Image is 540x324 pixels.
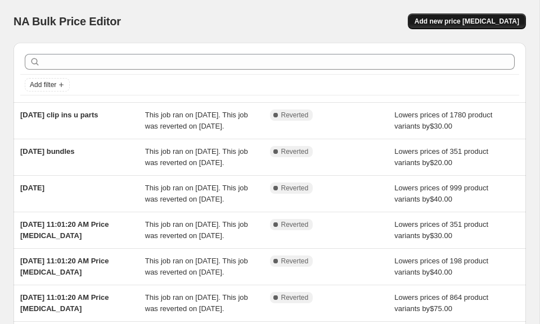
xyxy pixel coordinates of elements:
[20,293,109,313] span: [DATE] 11:01:20 AM Price [MEDICAL_DATA]
[145,184,248,203] span: This job ran on [DATE]. This job was reverted on [DATE].
[145,111,248,130] span: This job ran on [DATE]. This job was reverted on [DATE].
[281,293,309,302] span: Reverted
[145,147,248,167] span: This job ran on [DATE]. This job was reverted on [DATE].
[13,15,121,28] span: NA Bulk Price Editor
[408,13,526,29] button: Add new price [MEDICAL_DATA]
[25,78,70,92] button: Add filter
[145,293,248,313] span: This job ran on [DATE]. This job was reverted on [DATE].
[430,231,452,240] span: $30.00
[281,257,309,266] span: Reverted
[415,17,519,26] span: Add new price [MEDICAL_DATA]
[430,158,452,167] span: $20.00
[281,220,309,229] span: Reverted
[394,220,488,240] span: Lowers prices of 351 product variants by
[20,147,75,156] span: [DATE] bundles
[430,268,452,276] span: $40.00
[394,293,488,313] span: Lowers prices of 864 product variants by
[394,184,488,203] span: Lowers prices of 999 product variants by
[145,257,248,276] span: This job ran on [DATE]. This job was reverted on [DATE].
[394,111,492,130] span: Lowers prices of 1780 product variants by
[430,122,452,130] span: $30.00
[281,147,309,156] span: Reverted
[20,257,109,276] span: [DATE] 11:01:20 AM Price [MEDICAL_DATA]
[430,304,452,313] span: $75.00
[394,257,488,276] span: Lowers prices of 198 product variants by
[20,111,98,119] span: [DATE] clip ins u parts
[145,220,248,240] span: This job ran on [DATE]. This job was reverted on [DATE].
[20,184,44,192] span: [DATE]
[394,147,488,167] span: Lowers prices of 351 product variants by
[20,220,109,240] span: [DATE] 11:01:20 AM Price [MEDICAL_DATA]
[281,184,309,193] span: Reverted
[430,195,452,203] span: $40.00
[281,111,309,120] span: Reverted
[30,80,56,89] span: Add filter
